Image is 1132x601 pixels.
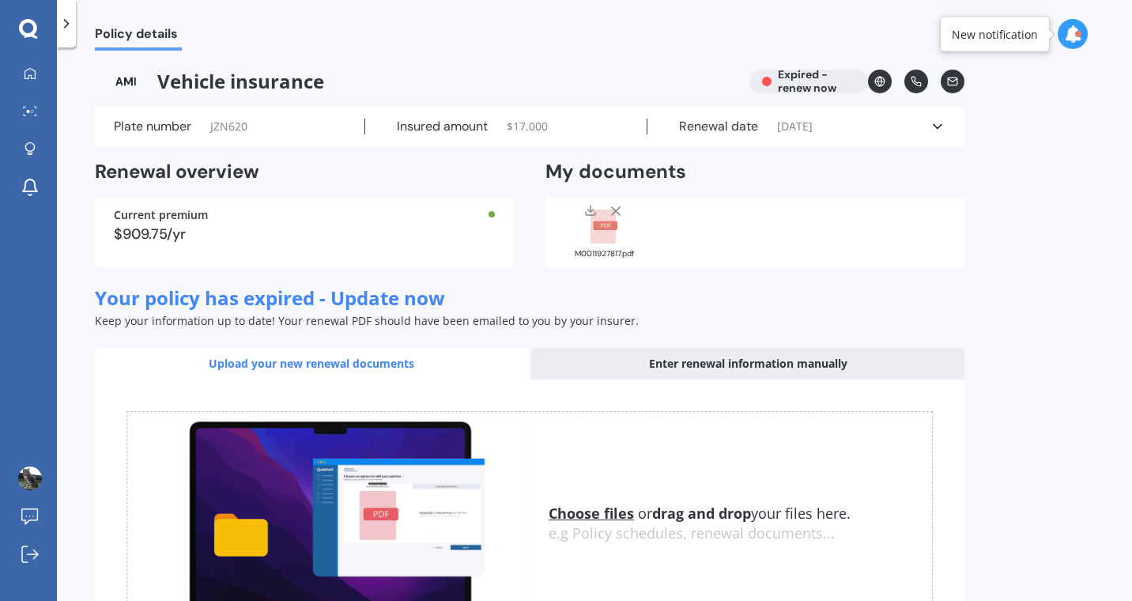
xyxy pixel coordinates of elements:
div: M0011927817.pdf [564,250,643,258]
label: Plate number [114,119,191,134]
b: drag and drop [652,504,751,523]
span: Your policy has expired - Update now [95,285,445,311]
h2: Renewal overview [95,160,514,184]
span: or your files here. [549,504,851,523]
u: Choose files [549,504,634,523]
div: e.g Policy schedules, renewal documents... [549,525,932,542]
span: Policy details [95,26,182,47]
img: ACg8ocKGHF05WEmiJqcrBuWO6Cq_XtxBbCyNW7W16gBezEsbFSuo_aI=s96-c [18,467,42,490]
h2: My documents [545,160,686,184]
span: [DATE] [777,119,813,134]
span: Keep your information up to date! Your renewal PDF should have been emailed to you by your insurer. [95,313,639,328]
div: Enter renewal information manually [531,348,964,380]
span: Vehicle insurance [95,70,737,93]
div: Current premium [114,210,495,221]
img: AMI-text-1.webp [95,70,157,93]
label: Renewal date [679,119,758,134]
div: $909.75/yr [114,227,495,241]
span: JZN620 [210,119,247,134]
div: New notification [952,26,1038,42]
span: $ 17,000 [507,119,548,134]
label: Insured amount [397,119,488,134]
div: Upload your new renewal documents [95,348,528,380]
